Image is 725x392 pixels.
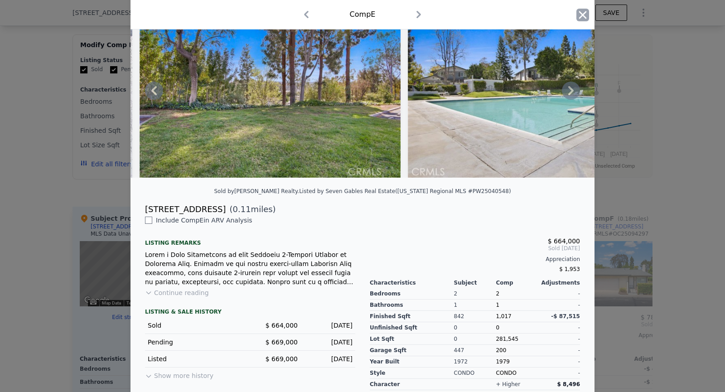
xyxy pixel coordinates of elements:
div: [DATE] [305,354,353,363]
div: Style [370,368,454,379]
div: Comp [496,279,538,286]
img: Property Img [140,4,401,178]
img: Property Img [408,4,669,178]
span: 281,545 [496,336,518,342]
span: ( miles) [226,203,275,216]
button: Show more history [145,368,213,380]
span: $ 664,000 [548,237,580,245]
div: LISTING & SALE HISTORY [145,308,355,317]
div: character [370,379,454,390]
div: - [538,288,580,300]
div: Listed [148,354,243,363]
span: 0 [496,324,499,331]
div: Subject [454,279,496,286]
div: - [538,300,580,311]
div: Appreciation [370,256,580,263]
div: - [538,356,580,368]
div: + higher [496,381,520,388]
span: Sold [DATE] [370,245,580,252]
div: 1979 [496,356,538,368]
span: 0.11 [233,204,251,214]
div: Lorem i Dolo Sitametcons ad elit Seddoeiu 2-Tempori Utlabor et Dolorema Aliq. Enimadm ve qui nost... [145,250,355,286]
div: Comp E [350,9,376,20]
div: Pending [148,338,243,347]
div: - [538,334,580,345]
span: $ 1,953 [559,266,580,272]
div: 0 [454,322,496,334]
span: $ 669,000 [266,355,298,363]
div: CONDO [454,368,496,379]
span: $ 8,496 [557,381,580,387]
div: Garage Sqft [370,345,454,356]
div: - [538,345,580,356]
div: CONDO [496,368,538,379]
div: 2 [454,288,496,300]
span: 2 [496,290,499,297]
div: Lot Sqft [370,334,454,345]
div: Listing remarks [145,232,355,247]
div: Sold [148,321,243,330]
div: 1972 [454,356,496,368]
span: Include Comp E in ARV Analysis [152,217,256,224]
span: $ 669,000 [266,339,298,346]
div: [DATE] [305,338,353,347]
div: 0 [454,334,496,345]
div: - [538,368,580,379]
div: Characteristics [370,279,454,286]
div: Adjustments [538,279,580,286]
button: Continue reading [145,288,209,297]
span: 200 [496,347,506,353]
div: Bathrooms [370,300,454,311]
div: Finished Sqft [370,311,454,322]
span: $ 664,000 [266,322,298,329]
div: Listed by Seven Gables Real Estate ([US_STATE] Regional MLS #PW25040548) [299,188,511,194]
div: 1 [454,300,496,311]
div: [STREET_ADDRESS] [145,203,226,216]
span: 1,017 [496,313,511,319]
div: 1 [496,300,538,311]
div: 842 [454,311,496,322]
span: -$ 87,515 [551,313,580,319]
div: Bedrooms [370,288,454,300]
div: Year Built [370,356,454,368]
div: - [538,322,580,334]
div: 447 [454,345,496,356]
div: [DATE] [305,321,353,330]
div: Sold by [PERSON_NAME] Realty . [214,188,299,194]
div: Unfinished Sqft [370,322,454,334]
